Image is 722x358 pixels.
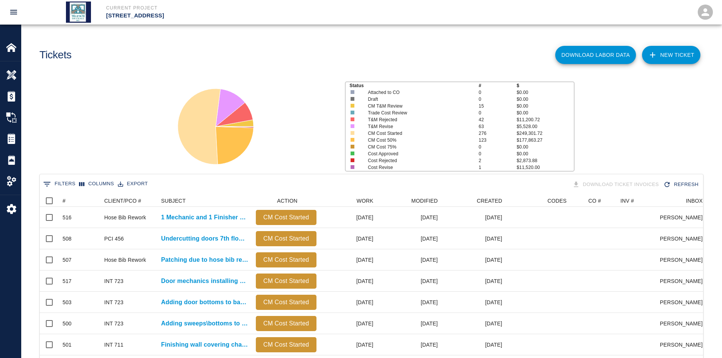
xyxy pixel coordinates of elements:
button: Export [116,178,150,190]
div: [DATE] [442,207,506,228]
div: [PERSON_NAME] [660,249,706,270]
p: $0.00 [517,150,573,157]
div: MODIFIED [377,195,442,207]
div: [DATE] [442,313,506,334]
p: $0.00 [517,103,573,109]
p: CM Cost Started [259,340,313,349]
p: $177,863.27 [517,137,573,144]
div: [PERSON_NAME] [660,292,706,313]
div: CO # [570,195,617,207]
p: 123 [479,137,517,144]
div: 500 [63,320,72,327]
div: [PERSON_NAME] [660,207,706,228]
p: T&M Revise [368,123,468,130]
p: CM Cost Started [259,213,313,222]
div: [DATE] [320,249,377,270]
div: Refresh the list [662,178,702,191]
p: # [479,82,517,89]
div: ACTION [277,195,298,207]
h1: Tickets [39,49,72,61]
div: Hose Bib Rework [104,214,146,221]
div: [PERSON_NAME] [660,228,706,249]
div: [DATE] [377,270,442,292]
div: INT 711 [104,341,124,349]
div: [DATE] [442,292,506,313]
p: Door mechanics installing added door bottoms on bathroom doors 3... [161,277,248,286]
p: CM Cost Started [259,234,313,243]
p: 0 [479,150,517,157]
button: Download Labor Data [555,46,636,64]
div: PCI 456 [104,235,124,242]
p: CM Cost Started [368,130,468,137]
div: [PERSON_NAME] [660,313,706,334]
p: 63 [479,123,517,130]
a: 1 Mechanic and 1 Finisher working on hose bib patching. [161,213,248,222]
p: $11,200.72 [517,116,573,123]
p: $ [517,82,573,89]
p: 276 [479,130,517,137]
p: Cost Revise [368,164,468,171]
div: CO # [588,195,601,207]
p: Trade Cost Review [368,109,468,116]
img: Tri State Drywall [66,2,91,23]
div: [DATE] [320,207,377,228]
div: [DATE] [442,249,506,270]
div: # [59,195,100,207]
button: Refresh [662,178,702,191]
p: Status [349,82,479,89]
p: $0.00 [517,144,573,150]
p: CM T&M Review [368,103,468,109]
div: [DATE] [377,292,442,313]
div: 517 [63,277,72,285]
div: 516 [63,214,72,221]
p: 0 [479,96,517,103]
p: [STREET_ADDRESS] [106,11,402,20]
div: CLIENT/PCO # [100,195,157,207]
div: CREATED [442,195,506,207]
div: [DATE] [377,334,442,355]
div: [DATE] [320,270,377,292]
div: INV # [620,195,634,207]
div: [DATE] [377,228,442,249]
p: $5,528.00 [517,123,573,130]
p: $11,520.00 [517,164,573,171]
a: Adding door bottoms to bathroom doors. [161,298,248,307]
div: [DATE] [377,207,442,228]
p: 2 [479,157,517,164]
div: [PERSON_NAME] [660,334,706,355]
div: [DATE] [377,313,442,334]
div: INT 723 [104,320,124,327]
div: [DATE] [320,292,377,313]
p: T&M Rejected [368,116,468,123]
p: CM Cost Started [259,319,313,328]
p: CM Cost Started [259,298,313,307]
p: $2,873.88 [517,157,573,164]
p: Current Project [106,5,402,11]
p: 1 [479,164,517,171]
div: WORK [357,195,373,207]
div: # [63,195,66,207]
a: Adding sweeps\bottoms to bathroom doors. All floors. [161,319,248,328]
p: $0.00 [517,96,573,103]
div: [DATE] [320,313,377,334]
p: CM Cost Started [259,255,313,264]
button: open drawer [5,3,23,21]
a: Patching due to hose bib rework. B1 and G1 [161,255,248,264]
p: 0 [479,89,517,96]
div: 501 [63,341,72,349]
div: CODES [547,195,567,207]
p: CM Cost 50% [368,137,468,144]
div: [DATE] [442,228,506,249]
p: $0.00 [517,109,573,116]
p: 15 [479,103,517,109]
a: Finishing wall covering changes where wall coverings were removed in... [161,340,248,349]
button: Show filters [41,178,77,190]
div: ACTION [252,195,320,207]
div: INV # [617,195,660,207]
a: Undercutting doors 7th floor for door bottoms where slab is... [161,234,248,243]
